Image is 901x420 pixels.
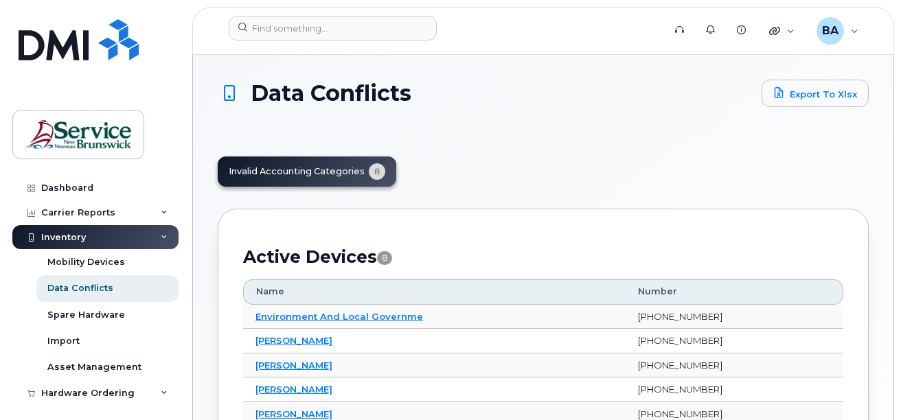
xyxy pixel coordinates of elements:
span: Data Conflicts [251,81,411,105]
td: [PHONE_NUMBER] [626,329,843,353]
td: [PHONE_NUMBER] [626,305,843,329]
a: [PERSON_NAME] [255,335,332,346]
th: Name [243,279,626,304]
td: [PHONE_NUMBER] [626,353,843,378]
a: Environment And Local Governme [255,311,423,322]
span: 8 [377,251,392,265]
td: [PHONE_NUMBER] [626,377,843,402]
a: Export to Xlsx [762,80,869,107]
h2: Active Devices [243,246,843,267]
a: [PERSON_NAME] [255,408,332,419]
th: Number [626,279,843,304]
a: [PERSON_NAME] [255,360,332,371]
a: [PERSON_NAME] [255,384,332,395]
